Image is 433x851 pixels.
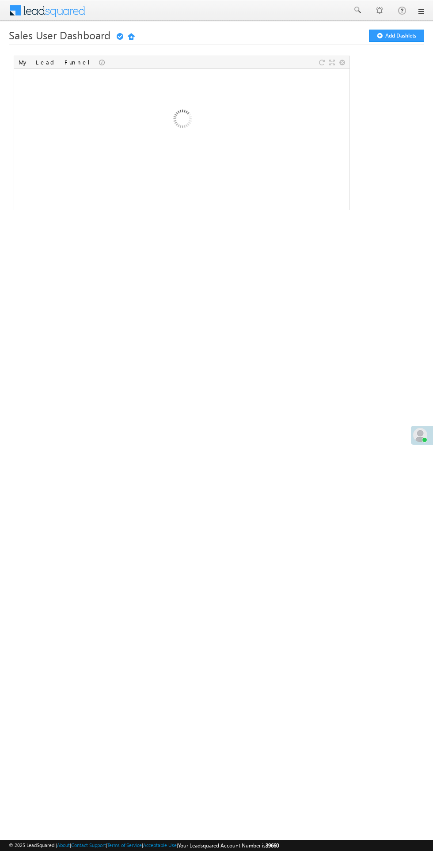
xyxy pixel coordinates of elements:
div: My Lead Funnel [19,58,99,66]
a: Contact Support [71,842,106,848]
button: Add Dashlets [369,30,424,42]
span: Your Leadsquared Account Number is [178,842,279,849]
span: 39660 [266,842,279,849]
a: Acceptable Use [143,842,177,848]
span: Sales User Dashboard [9,28,110,42]
img: Loading... [134,73,229,168]
a: About [57,842,70,848]
span: © 2025 LeadSquared | | | | | [9,841,279,850]
a: Terms of Service [107,842,142,848]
